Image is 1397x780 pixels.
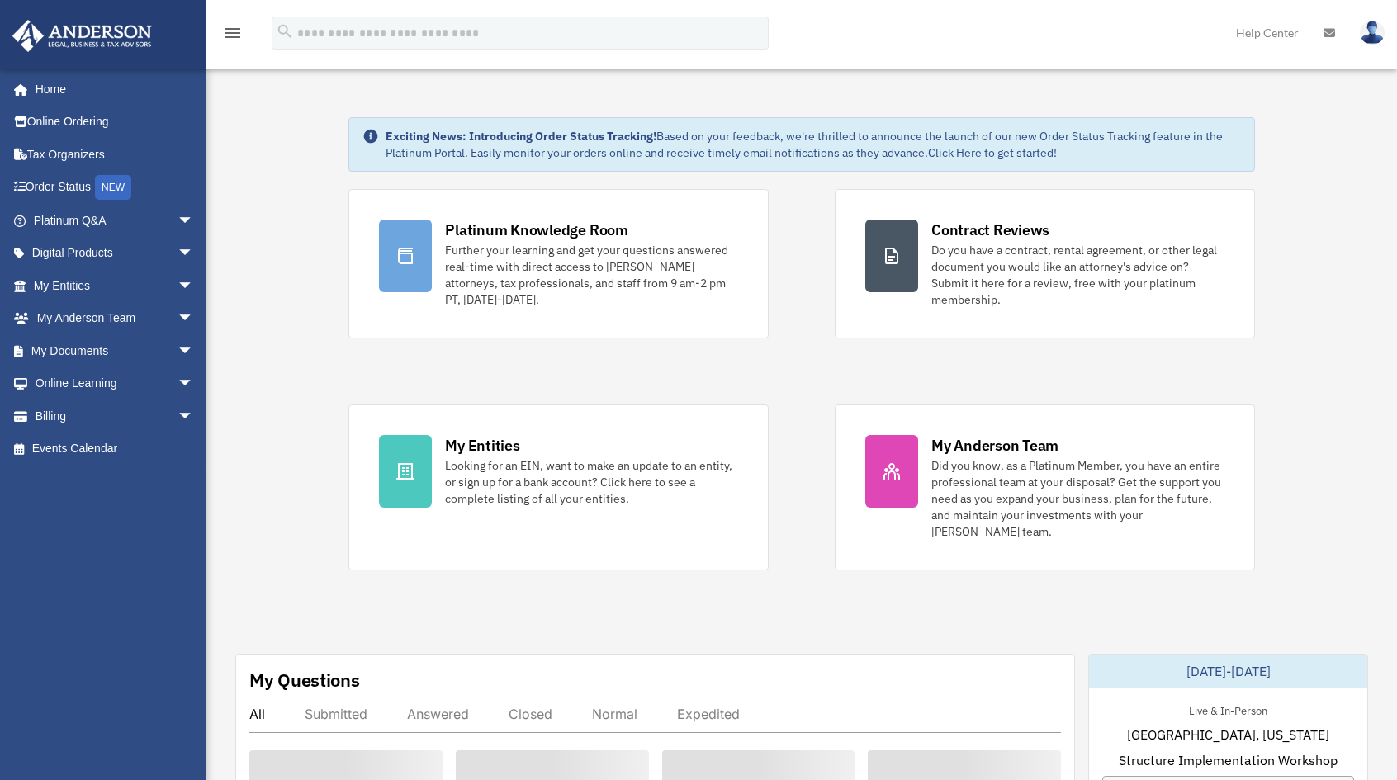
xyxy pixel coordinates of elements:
div: My Entities [445,435,519,456]
a: Contract Reviews Do you have a contract, rental agreement, or other legal document you would like... [835,189,1255,338]
a: Home [12,73,211,106]
a: My Entitiesarrow_drop_down [12,269,219,302]
div: Normal [592,706,637,722]
a: My Anderson Team Did you know, as a Platinum Member, you have an entire professional team at your... [835,404,1255,570]
a: My Documentsarrow_drop_down [12,334,219,367]
span: arrow_drop_down [178,269,211,303]
span: arrow_drop_down [178,237,211,271]
a: menu [223,29,243,43]
i: search [276,22,294,40]
div: Looking for an EIN, want to make an update to an entity, or sign up for a bank account? Click her... [445,457,738,507]
div: Do you have a contract, rental agreement, or other legal document you would like an attorney's ad... [931,242,1224,308]
span: Structure Implementation Workshop [1119,750,1338,770]
div: Platinum Knowledge Room [445,220,628,240]
img: Anderson Advisors Platinum Portal [7,20,157,52]
a: Platinum Knowledge Room Further your learning and get your questions answered real-time with dire... [348,189,769,338]
span: arrow_drop_down [178,367,211,401]
span: arrow_drop_down [178,399,211,433]
div: Did you know, as a Platinum Member, you have an entire professional team at your disposal? Get th... [931,457,1224,540]
div: Closed [509,706,552,722]
a: My Entities Looking for an EIN, want to make an update to an entity, or sign up for a bank accoun... [348,404,769,570]
a: Online Learningarrow_drop_down [12,367,219,400]
i: menu [223,23,243,43]
div: My Anderson Team [931,435,1058,456]
div: Submitted [305,706,367,722]
div: Answered [407,706,469,722]
a: Digital Productsarrow_drop_down [12,237,219,270]
div: [DATE]-[DATE] [1089,655,1367,688]
a: Click Here to get started! [928,145,1057,160]
span: arrow_drop_down [178,204,211,238]
div: Expedited [677,706,740,722]
span: arrow_drop_down [178,302,211,336]
a: Platinum Q&Aarrow_drop_down [12,204,219,237]
div: All [249,706,265,722]
a: Order StatusNEW [12,171,219,205]
div: NEW [95,175,131,200]
span: [GEOGRAPHIC_DATA], [US_STATE] [1127,725,1329,745]
a: Events Calendar [12,433,219,466]
a: Billingarrow_drop_down [12,399,219,433]
div: Based on your feedback, we're thrilled to announce the launch of our new Order Status Tracking fe... [386,128,1241,161]
span: arrow_drop_down [178,334,211,368]
strong: Exciting News: Introducing Order Status Tracking! [386,129,656,144]
div: Contract Reviews [931,220,1049,240]
div: Further your learning and get your questions answered real-time with direct access to [PERSON_NAM... [445,242,738,308]
a: Tax Organizers [12,138,219,171]
img: User Pic [1360,21,1385,45]
div: My Questions [249,668,360,693]
a: My Anderson Teamarrow_drop_down [12,302,219,335]
div: Live & In-Person [1176,701,1281,718]
a: Online Ordering [12,106,219,139]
